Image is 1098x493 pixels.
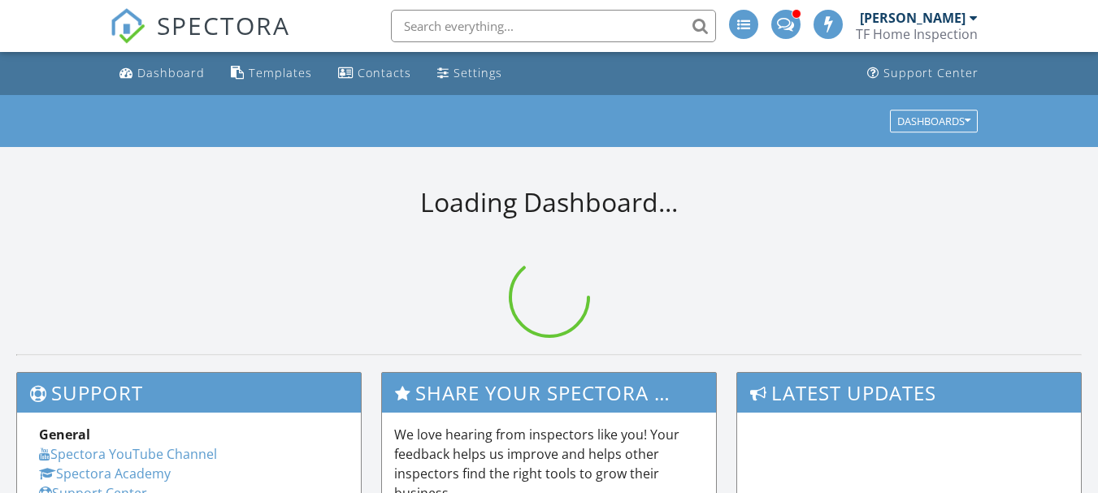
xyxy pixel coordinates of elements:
[861,58,985,89] a: Support Center
[249,65,312,80] div: Templates
[224,58,319,89] a: Templates
[110,8,145,44] img: The Best Home Inspection Software - Spectora
[382,373,716,413] h3: Share Your Spectora Experience
[737,373,1081,413] h3: Latest Updates
[883,65,979,80] div: Support Center
[897,115,970,127] div: Dashboards
[39,465,171,482] a: Spectora Academy
[157,8,290,42] span: SPECTORA
[17,373,361,413] h3: Support
[358,65,411,80] div: Contacts
[137,65,205,80] div: Dashboard
[113,58,211,89] a: Dashboard
[856,26,978,42] div: TF Home Inspection
[890,110,978,132] button: Dashboards
[431,58,509,89] a: Settings
[39,445,217,463] a: Spectora YouTube Channel
[860,10,966,26] div: [PERSON_NAME]
[391,10,716,42] input: Search everything...
[39,426,90,443] strong: General
[454,65,502,80] div: Settings
[110,22,290,56] a: SPECTORA
[332,58,418,89] a: Contacts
